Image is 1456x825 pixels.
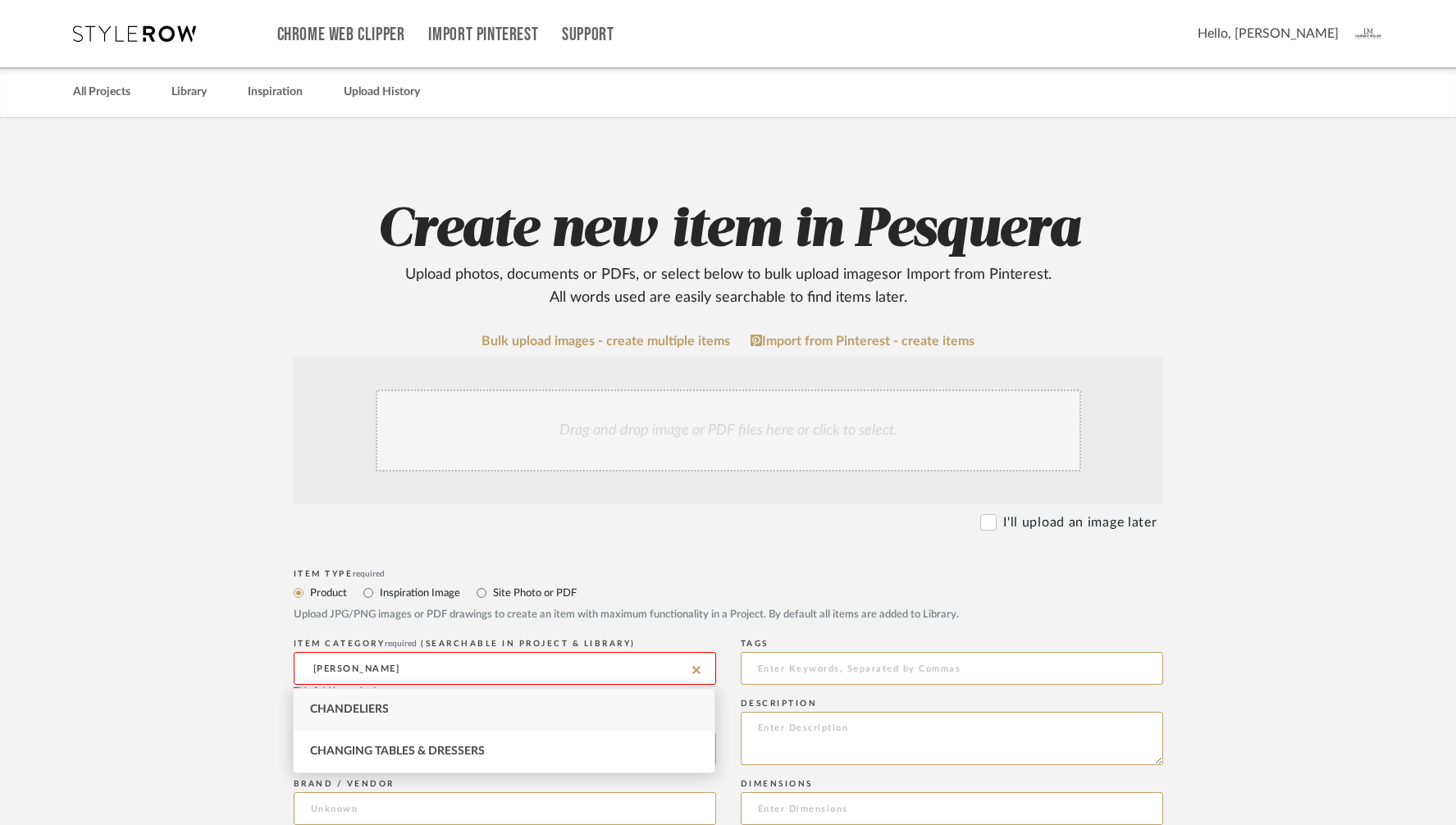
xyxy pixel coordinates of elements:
label: Product [308,584,347,602]
a: Upload History [344,81,420,103]
span: Hello, [PERSON_NAME] [1198,24,1339,43]
a: Import Pinterest [428,28,538,42]
a: Import from Pinterest - create items [751,334,974,349]
a: Support [562,28,614,42]
div: Item Type [294,569,1163,579]
div: ITEM CATEGORY [294,639,716,649]
input: Type a category to search and select [294,652,716,685]
span: Chandeliers [310,704,389,715]
a: All Projects [73,81,130,103]
a: Chrome Web Clipper [277,28,405,42]
a: Bulk upload images - create multiple items [482,335,730,349]
a: Library [171,81,207,103]
mat-radio-group: Select item type [294,582,1163,603]
span: required [385,640,417,648]
input: Enter Dimensions [741,792,1163,825]
div: Dimensions [741,779,1163,789]
div: Brand / Vendor [294,779,716,789]
span: required [353,570,385,578]
label: Inspiration Image [378,584,460,602]
a: Inspiration [248,81,303,103]
div: Upload photos, documents or PDFs, or select below to bulk upload images or Import from Pinterest ... [392,263,1065,309]
div: Upload JPG/PNG images or PDF drawings to create an item with maximum functionality in a Project. ... [294,607,1163,623]
span: (Searchable in Project & Library) [421,640,636,648]
img: avatar [1351,16,1385,51]
label: Site Photo or PDF [491,584,577,602]
label: I'll upload an image later [1003,513,1157,532]
input: Enter Keywords, Separated by Commas [741,652,1163,685]
h2: Create new item in Pesquera [206,198,1251,309]
input: Unknown [294,792,716,825]
span: Changing Tables & Dressers [310,745,485,757]
div: Tags [741,639,1163,649]
div: Description [741,699,1163,709]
